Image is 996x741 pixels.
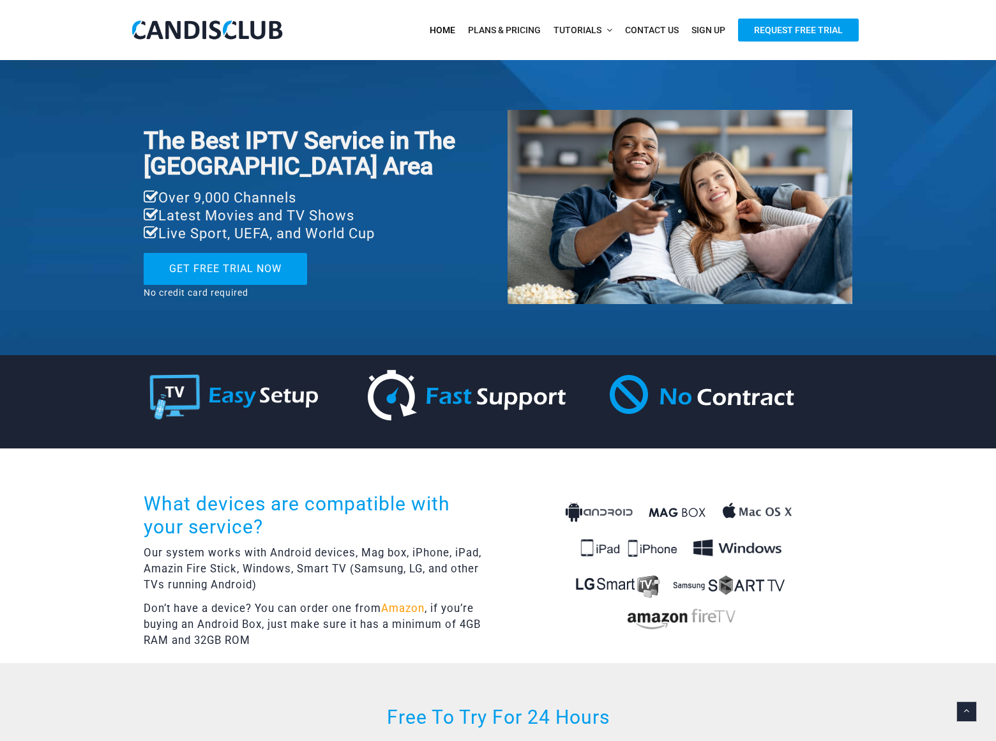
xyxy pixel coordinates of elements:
[169,263,282,275] span: GET FREE TRIAL NOW
[381,602,425,615] a: Amazon
[468,25,541,35] span: Plans & Pricing
[144,287,248,298] span: No credit card required
[423,17,462,43] a: Home
[619,17,685,43] a: Contact Us
[430,25,455,35] span: Home
[691,25,725,35] span: Sign Up
[131,19,284,41] img: CandisClub
[144,126,455,180] span: The Best IPTV Service in The [GEOGRAPHIC_DATA] Area
[144,190,375,241] span: Over 9,000 Channels Latest Movies and TV Shows Live Sport, UEFA, and World Cup
[738,19,859,42] span: Request Free Trial
[554,25,601,35] span: Tutorials
[144,493,450,538] span: What devices are compatible with your service?
[144,253,307,285] a: GET FREE TRIAL NOW
[462,17,547,43] a: Plans & Pricing
[387,706,610,728] span: Free To Try For 24 Hours
[144,546,481,591] span: Our system works with Android devices, Mag box, iPhone, iPad, Amazin Fire Stick, Windows, Smart T...
[685,17,732,43] a: Sign Up
[144,602,481,646] span: Don’t have a device? You can order one from , if you’re buying an Android Box, just make sure it ...
[547,17,619,43] a: Tutorials
[732,17,865,43] a: Request Free Trial
[956,701,977,722] a: Back to top
[625,25,679,35] span: Contact Us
